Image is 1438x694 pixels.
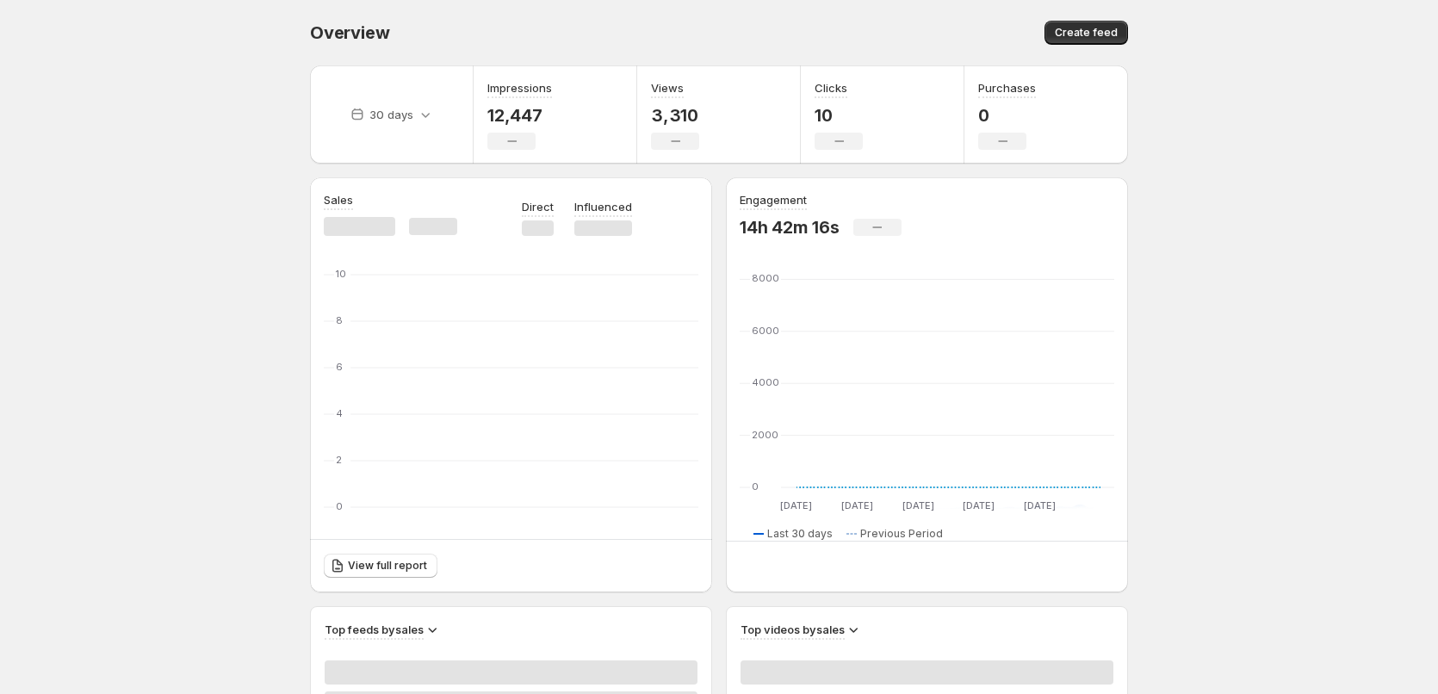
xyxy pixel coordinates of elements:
[336,500,343,512] text: 0
[978,79,1036,96] h3: Purchases
[324,191,353,208] h3: Sales
[522,198,554,215] p: Direct
[963,499,995,511] text: [DATE]
[752,376,779,388] text: 4000
[369,106,413,123] p: 30 days
[780,499,812,511] text: [DATE]
[978,105,1036,126] p: 0
[336,268,346,280] text: 10
[815,105,863,126] p: 10
[487,79,552,96] h3: Impressions
[336,454,342,466] text: 2
[841,499,873,511] text: [DATE]
[325,621,424,638] h3: Top feeds by sales
[860,527,943,541] span: Previous Period
[741,621,845,638] h3: Top videos by sales
[902,499,934,511] text: [DATE]
[651,79,684,96] h3: Views
[752,480,759,493] text: 0
[487,105,552,126] p: 12,447
[767,527,833,541] span: Last 30 days
[752,429,778,441] text: 2000
[1024,499,1056,511] text: [DATE]
[1044,21,1128,45] button: Create feed
[740,191,807,208] h3: Engagement
[1055,26,1118,40] span: Create feed
[815,79,847,96] h3: Clicks
[651,105,699,126] p: 3,310
[336,407,343,419] text: 4
[310,22,389,43] span: Overview
[752,325,779,337] text: 6000
[336,361,343,373] text: 6
[740,217,840,238] p: 14h 42m 16s
[348,559,427,573] span: View full report
[324,554,437,578] a: View full report
[574,198,632,215] p: Influenced
[752,272,779,284] text: 8000
[336,314,343,326] text: 8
